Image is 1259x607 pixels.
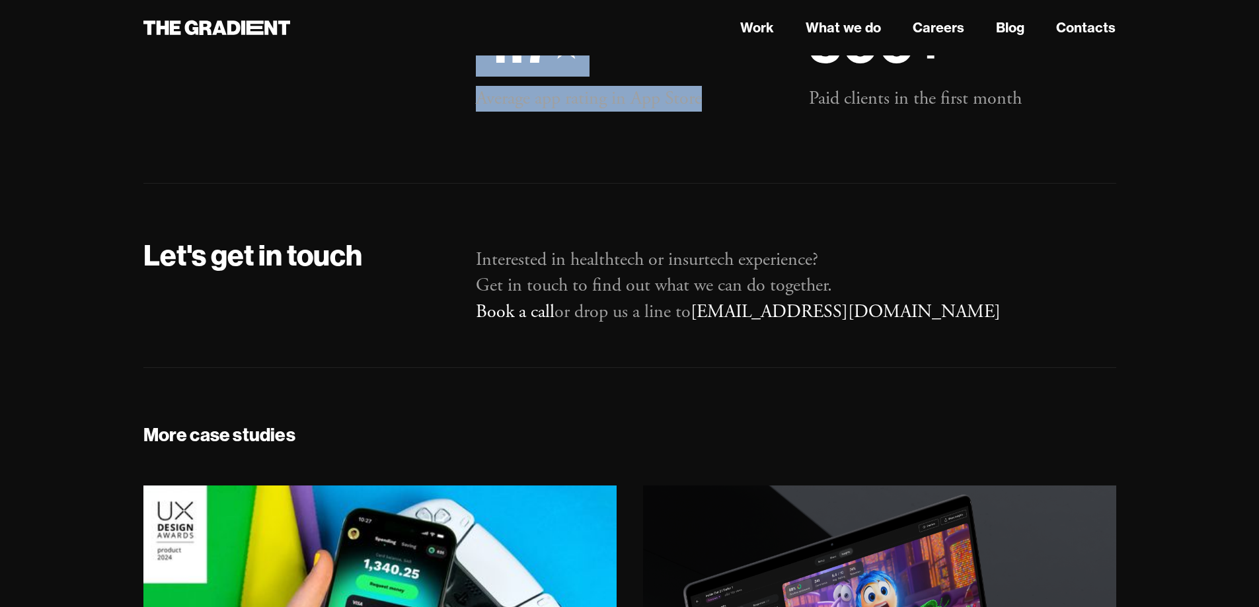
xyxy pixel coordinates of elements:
h4: More case studies [143,421,1116,448]
h2: 500+ [809,12,1116,75]
a: What we do [806,18,881,38]
a: Blog [996,18,1024,38]
a: [EMAIL_ADDRESS][DOMAIN_NAME] [691,300,1001,324]
strong: Let's get in touch [143,236,362,273]
a: Work [740,18,774,38]
a: Book a call [476,300,554,324]
p: Average app rating in App Store [476,86,782,112]
a: Contacts [1056,18,1116,38]
p: Interested in healthtech or insurtech experience? Get in touch to find out what we can do togethe... [476,247,1116,325]
h2: 4.7⭑ [476,12,782,75]
p: Paid clients in the first month [809,86,1116,112]
a: Careers [913,18,964,38]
